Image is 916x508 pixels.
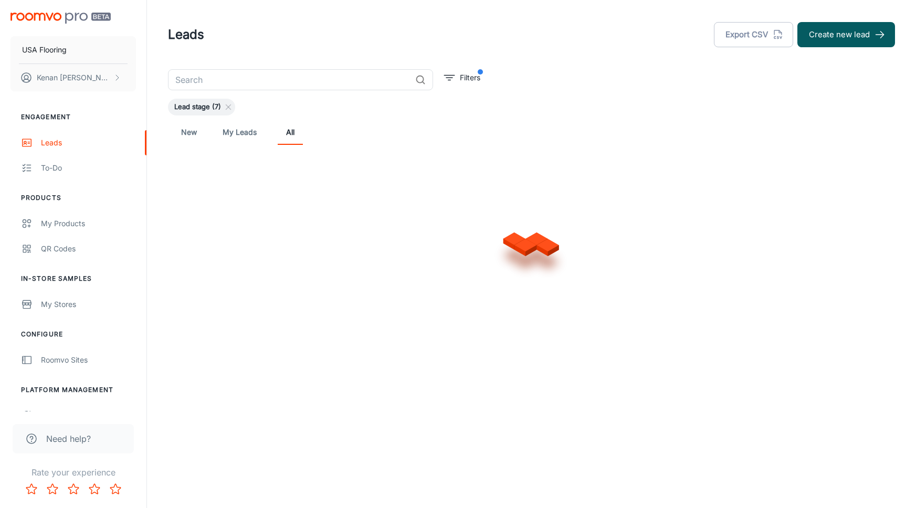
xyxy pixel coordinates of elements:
[168,25,204,44] h1: Leads
[278,120,303,145] a: All
[441,69,483,86] button: filter
[37,72,111,83] p: Kenan [PERSON_NAME]
[10,36,136,63] button: USA Flooring
[714,22,793,47] button: Export CSV
[797,22,895,47] button: Create new lead
[10,64,136,91] button: Kenan [PERSON_NAME]
[41,218,136,229] div: My Products
[223,120,257,145] a: My Leads
[176,120,202,145] a: New
[168,69,411,90] input: Search
[41,299,136,310] div: My Stores
[168,99,235,115] div: Lead stage (7)
[41,354,136,366] div: Roomvo Sites
[22,44,67,56] p: USA Flooring
[41,137,136,149] div: Leads
[10,13,111,24] img: Roomvo PRO Beta
[41,162,136,174] div: To-do
[460,72,480,83] p: Filters
[41,243,136,255] div: QR Codes
[168,102,227,112] span: Lead stage (7)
